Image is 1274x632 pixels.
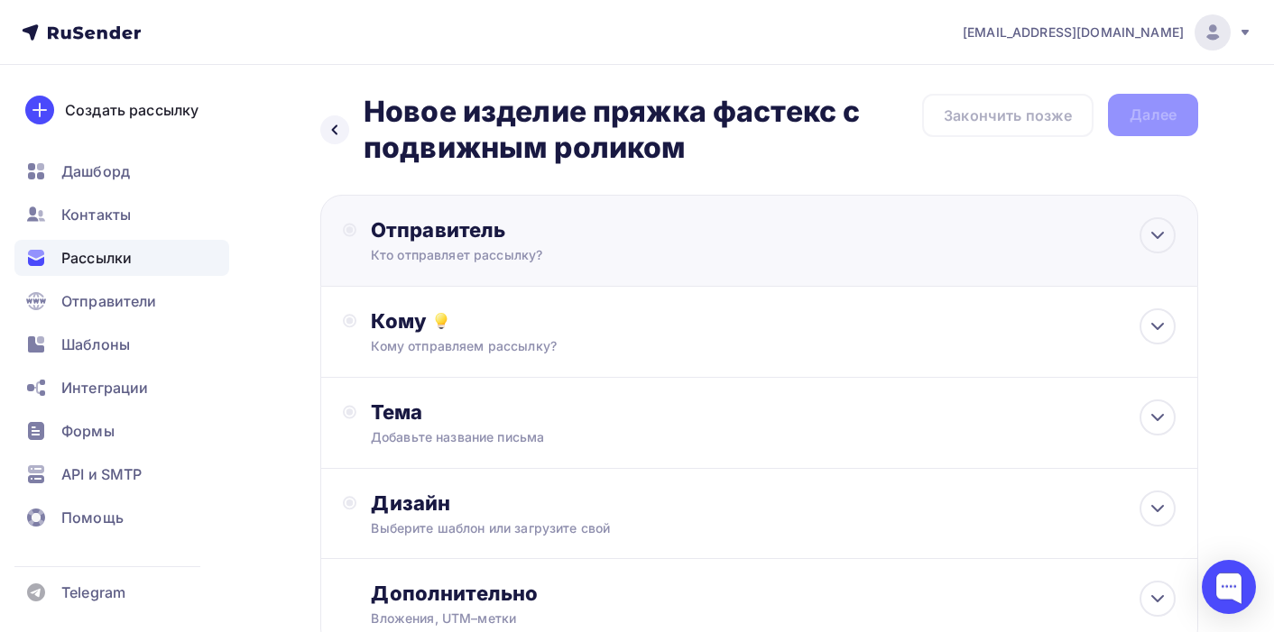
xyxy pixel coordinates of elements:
span: Интеграции [61,377,148,398]
span: Контакты [61,204,131,225]
div: Дизайн [371,490,1176,516]
div: Дополнительно [371,581,1176,606]
span: Шаблоны [61,334,130,355]
a: Рассылки [14,240,229,276]
a: Формы [14,413,229,449]
a: Контакты [14,197,229,233]
span: [EMAIL_ADDRESS][DOMAIN_NAME] [963,23,1184,41]
span: Дашборд [61,160,130,182]
span: Помощь [61,507,124,528]
a: Дашборд [14,153,229,189]
a: Шаблоны [14,326,229,362]
div: Кому [371,308,1176,334]
div: Кто отправляет рассылку? [371,246,723,264]
div: Добавьте название письма [371,428,692,446]
span: Формы [61,420,115,442]
span: Telegram [61,582,125,603]
div: Вложения, UTM–метки [371,609,1094,627]
div: Тема [371,399,727,425]
a: [EMAIL_ADDRESS][DOMAIN_NAME] [963,14,1252,50]
span: Отправители [61,290,157,312]
div: Кому отправляем рассылку? [371,337,1094,355]
div: Выберите шаблон или загрузите свой [371,519,1094,537]
a: Отправители [14,283,229,319]
span: API и SMTP [61,463,142,485]
div: Создать рассылку [65,99,198,121]
div: Отправитель [371,217,762,243]
h2: Новое изделие пряжка фастекс с подвижным роликом [364,94,922,166]
span: Рассылки [61,247,132,269]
